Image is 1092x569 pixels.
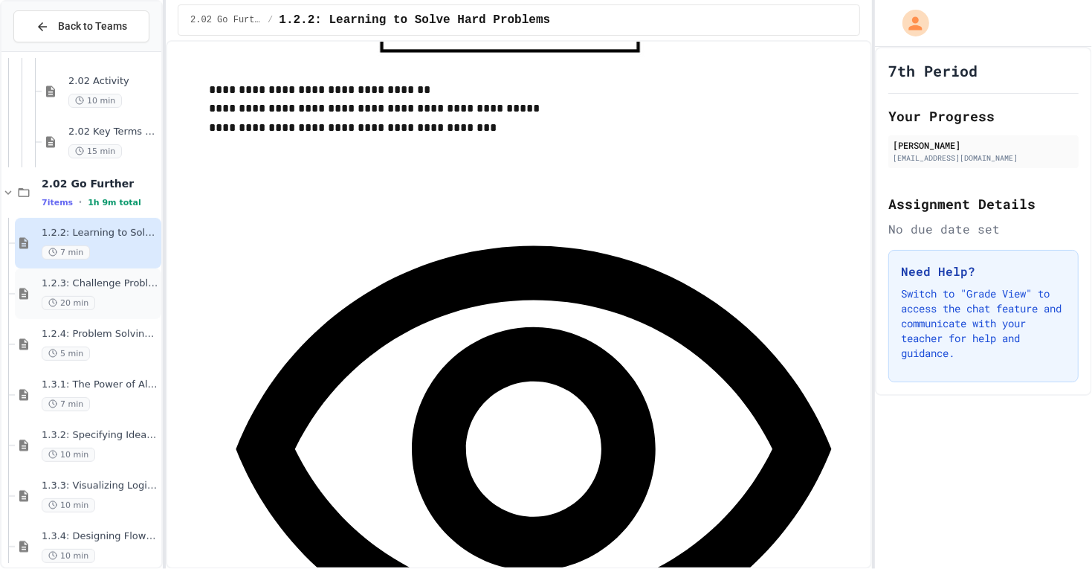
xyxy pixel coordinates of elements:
span: Back to Teams [58,19,127,34]
span: 1.2.2: Learning to Solve Hard Problems [42,227,158,240]
p: Switch to "Grade View" to access the chat feature and communicate with your teacher for help and ... [901,286,1066,361]
h2: Assignment Details [888,193,1079,214]
span: 10 min [42,448,95,462]
button: Back to Teams [13,10,149,42]
span: 1.3.1: The Power of Algorithms [42,379,158,391]
span: 1.3.4: Designing Flowcharts [42,530,158,543]
div: [EMAIL_ADDRESS][DOMAIN_NAME] [893,152,1074,164]
span: 5 min [42,347,90,361]
span: 1.2.2: Learning to Solve Hard Problems [279,11,550,29]
span: 15 min [68,144,122,158]
span: 10 min [42,549,95,563]
h3: Need Help? [901,263,1066,280]
span: 7 items [42,198,73,208]
h2: Your Progress [888,106,1079,126]
span: 2.02 Go Further [42,177,158,190]
span: 10 min [42,498,95,512]
span: / [268,14,273,26]
span: 7 min [42,245,90,260]
span: 2.02 Activity [68,75,158,88]
span: 1.3.2: Specifying Ideas with Pseudocode [42,429,158,442]
span: 7 min [42,397,90,411]
div: My Account [887,6,933,40]
div: [PERSON_NAME] [893,138,1074,152]
span: 2.02 Key Terms Quiz [68,126,158,138]
h1: 7th Period [888,60,978,81]
span: 1.2.3: Challenge Problem - The Bridge [42,277,158,290]
span: 20 min [42,296,95,310]
span: • [79,196,82,208]
span: 1.2.4: Problem Solving Practice [42,328,158,341]
span: 2.02 Go Further [190,14,262,26]
span: 1h 9m total [88,198,141,208]
span: 10 min [68,94,122,108]
div: No due date set [888,220,1079,238]
span: 1.3.3: Visualizing Logic with Flowcharts [42,480,158,492]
